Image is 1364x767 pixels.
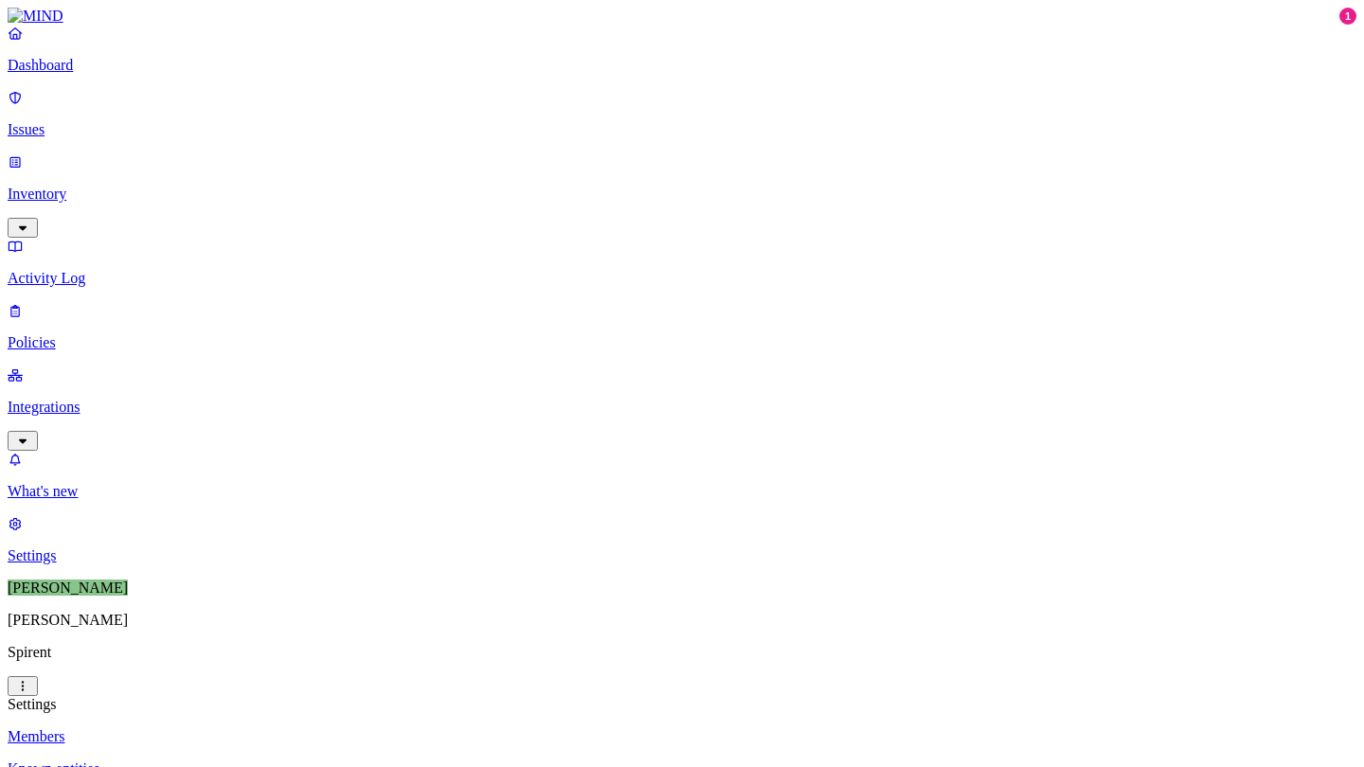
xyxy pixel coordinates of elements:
a: Inventory [8,153,1356,235]
a: Issues [8,89,1356,138]
a: What's new [8,451,1356,500]
a: Policies [8,302,1356,351]
p: Dashboard [8,57,1356,74]
p: [PERSON_NAME] [8,612,1356,629]
a: Settings [8,515,1356,564]
div: 1 [1339,8,1356,25]
p: Activity Log [8,270,1356,287]
p: Integrations [8,399,1356,416]
a: Dashboard [8,25,1356,74]
a: Activity Log [8,238,1356,287]
div: Settings [8,696,1356,713]
p: What's new [8,483,1356,500]
p: Policies [8,334,1356,351]
span: [PERSON_NAME] [8,580,128,596]
img: MIND [8,8,63,25]
p: Settings [8,547,1356,564]
a: Members [8,728,1356,745]
a: MIND [8,8,1356,25]
p: Inventory [8,186,1356,203]
a: Integrations [8,366,1356,448]
p: Spirent [8,644,1356,661]
p: Issues [8,121,1356,138]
